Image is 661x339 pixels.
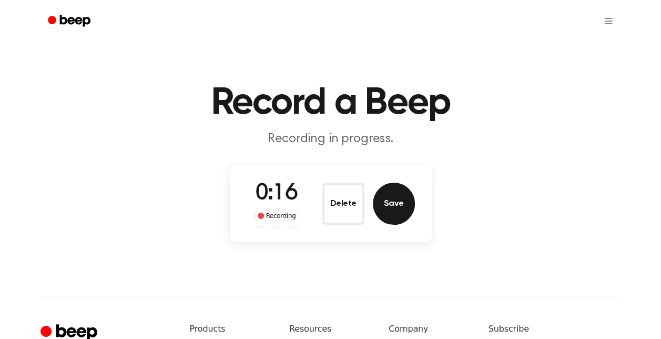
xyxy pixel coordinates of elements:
a: Beep [40,11,100,32]
button: Open menu [596,8,621,34]
div: Recording [255,211,299,221]
h6: Company [389,323,471,335]
p: Recording in progress. [129,131,533,148]
button: Delete Audio Record [322,183,364,225]
h6: Resources [289,323,372,335]
h1: Record a Beep [62,84,600,122]
button: Save Audio Record [373,183,415,225]
h6: Subscribe [489,323,621,335]
span: 0:16 [256,183,298,205]
h6: Products [190,323,272,335]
